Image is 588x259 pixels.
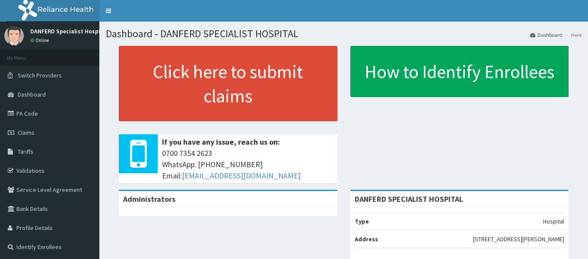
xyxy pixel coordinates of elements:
a: Dashboard [530,31,562,39]
span: Dashboard [18,91,46,98]
span: Claims [18,129,35,136]
b: Address [355,235,378,243]
a: Click here to submit claims [119,46,337,121]
img: User Image [4,26,24,45]
span: Tariffs [18,148,33,155]
span: Switch Providers [18,71,62,79]
a: [EMAIL_ADDRESS][DOMAIN_NAME] [182,171,301,181]
p: [STREET_ADDRESS][PERSON_NAME] [473,235,564,243]
li: Here [563,31,582,39]
strong: DANFERD SPECIALIST HOSPITAL [355,194,463,204]
b: If you have any issue, reach us on: [162,137,280,147]
a: How to Identify Enrollees [350,46,569,97]
p: Hospital [543,217,564,226]
b: Type [355,217,369,225]
p: DANFERD Specialist Hospital [30,28,108,34]
span: 0700 7354 2623 WhatsApp: [PHONE_NUMBER] Email: [162,148,333,181]
b: Administrators [123,194,175,204]
a: Online [30,37,51,43]
h1: Dashboard - DANFERD SPECIALIST HOSPITAL [106,28,582,39]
